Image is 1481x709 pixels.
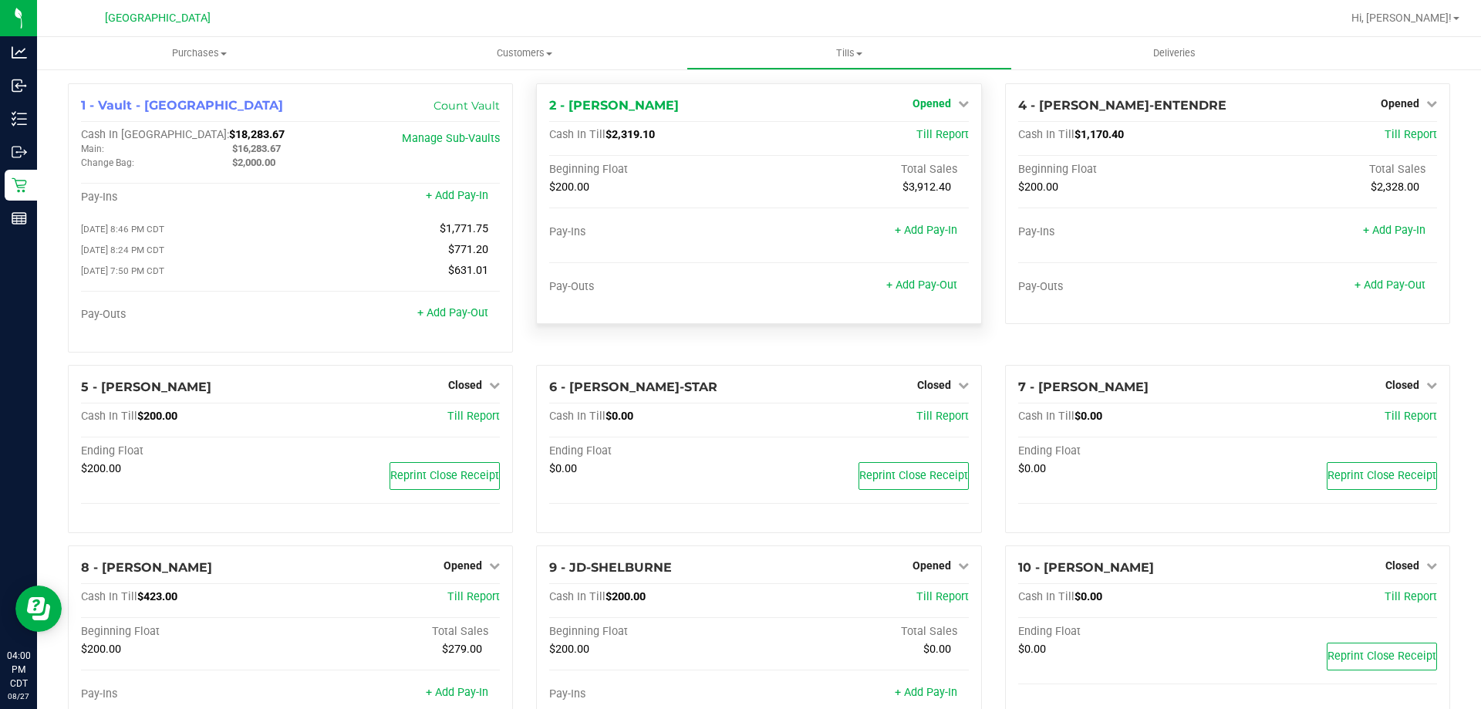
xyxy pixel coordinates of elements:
iframe: Resource center [15,586,62,632]
a: + Add Pay-In [426,189,488,202]
span: 7 - [PERSON_NAME] [1018,380,1149,394]
span: Opened [444,559,482,572]
span: $0.00 [549,462,577,475]
span: 8 - [PERSON_NAME] [81,560,212,575]
span: Opened [913,97,951,110]
span: $279.00 [442,643,482,656]
div: Total Sales [759,163,969,177]
button: Reprint Close Receipt [859,462,969,490]
span: $2,000.00 [232,157,275,168]
div: Beginning Float [81,625,291,639]
span: [DATE] 8:24 PM CDT [81,245,164,255]
span: Hi, [PERSON_NAME]! [1351,12,1452,24]
inline-svg: Reports [12,211,27,226]
span: $423.00 [137,590,177,603]
a: + Add Pay-In [895,224,957,237]
inline-svg: Inventory [12,111,27,127]
a: Till Report [1385,410,1437,423]
span: $771.20 [448,243,488,256]
div: Pay-Outs [81,308,291,322]
inline-svg: Analytics [12,45,27,60]
span: Closed [1385,559,1419,572]
span: $0.00 [923,643,951,656]
span: $3,912.40 [902,181,951,194]
a: + Add Pay-Out [1354,279,1425,292]
span: Closed [1385,379,1419,391]
div: Pay-Ins [81,191,291,204]
div: Beginning Float [1018,163,1228,177]
a: Tills [687,37,1011,69]
div: Beginning Float [549,625,759,639]
span: $0.00 [1074,590,1102,603]
span: Cash In Till [549,410,606,423]
span: Tills [687,46,1010,60]
span: $200.00 [137,410,177,423]
div: Pay-Ins [549,225,759,239]
a: Till Report [1385,128,1437,141]
span: 6 - [PERSON_NAME]-STAR [549,380,717,394]
div: Total Sales [759,625,969,639]
inline-svg: Inbound [12,78,27,93]
a: + Add Pay-Out [417,306,488,319]
span: $200.00 [81,643,121,656]
div: Pay-Ins [81,687,291,701]
span: Closed [917,379,951,391]
span: 5 - [PERSON_NAME] [81,380,211,394]
a: Till Report [1385,590,1437,603]
button: Reprint Close Receipt [1327,462,1437,490]
span: Opened [913,559,951,572]
span: $18,283.67 [229,128,285,141]
a: + Add Pay-In [895,686,957,699]
div: Ending Float [1018,625,1228,639]
div: Pay-Ins [1018,225,1228,239]
span: [GEOGRAPHIC_DATA] [105,12,211,25]
p: 08/27 [7,690,30,702]
div: Total Sales [291,625,501,639]
span: $2,328.00 [1371,181,1419,194]
span: Cash In Till [1018,590,1074,603]
div: Ending Float [549,444,759,458]
span: Cash In Till [81,410,137,423]
div: Ending Float [1018,444,1228,458]
a: + Add Pay-In [426,686,488,699]
span: $200.00 [1018,181,1058,194]
div: Beginning Float [549,163,759,177]
span: $0.00 [606,410,633,423]
span: Deliveries [1132,46,1216,60]
span: Cash In Till [1018,128,1074,141]
span: 2 - [PERSON_NAME] [549,98,679,113]
span: $0.00 [1018,462,1046,475]
span: 9 - JD-SHELBURNE [549,560,672,575]
span: $0.00 [1074,410,1102,423]
span: 4 - [PERSON_NAME]-ENTENDRE [1018,98,1226,113]
a: Deliveries [1012,37,1337,69]
span: Purchases [37,46,362,60]
span: $631.01 [448,264,488,277]
inline-svg: Retail [12,177,27,193]
span: $1,170.40 [1074,128,1124,141]
span: Cash In Till [549,128,606,141]
span: $200.00 [606,590,646,603]
span: Closed [448,379,482,391]
span: Reprint Close Receipt [1328,650,1436,663]
a: + Add Pay-In [1363,224,1425,237]
a: Till Report [916,128,969,141]
span: Till Report [916,410,969,423]
button: Reprint Close Receipt [1327,643,1437,670]
div: Ending Float [81,444,291,458]
span: $0.00 [1018,643,1046,656]
span: $200.00 [81,462,121,475]
span: Cash In Till [1018,410,1074,423]
span: $16,283.67 [232,143,281,154]
div: Pay-Outs [1018,280,1228,294]
span: [DATE] 8:46 PM CDT [81,224,164,235]
span: [DATE] 7:50 PM CDT [81,265,164,276]
p: 04:00 PM CDT [7,649,30,690]
span: $200.00 [549,181,589,194]
span: Reprint Close Receipt [859,469,968,482]
span: Till Report [447,410,500,423]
